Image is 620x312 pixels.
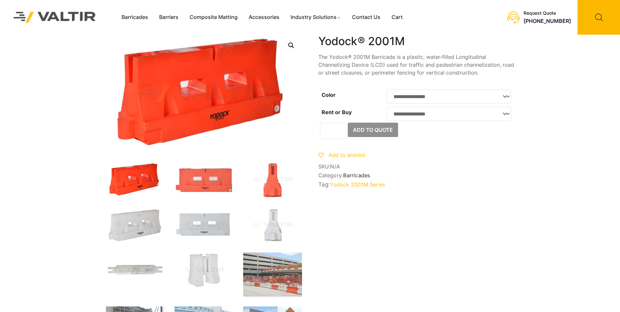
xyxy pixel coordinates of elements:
[343,172,370,179] a: Barricades
[386,12,408,22] a: Cart
[154,12,184,22] a: Barriers
[320,123,346,139] input: Product quantity
[348,123,398,137] button: Add to Quote
[322,92,336,98] label: Color
[243,207,302,243] img: 2001M_Nat_Side.jpg
[175,207,233,243] img: 2001M_Nat_Front.jpg
[175,162,233,198] img: 2001M_Org_Front.jpg
[346,12,386,22] a: Contact Us
[243,162,302,198] img: 2001M_Org_Side.jpg
[184,12,243,22] a: Composite Matting
[116,12,154,22] a: Barricades
[318,53,514,77] p: The Yodock® 2001M Barricade is a plastic, water-filled Longitudinal Channelizing Device (LCD) use...
[322,109,352,115] label: Rent or Buy
[106,162,165,198] img: 2001M_Org_3Q.jpg
[318,172,514,179] span: Category:
[285,12,347,22] a: Industry Solutions
[5,3,105,32] img: Valtir Rentals
[318,181,514,188] span: Tag:
[318,35,514,48] h1: Yodock® 2001M
[524,18,571,24] a: [PHONE_NUMBER]
[175,252,233,288] img: 2001M_Org_Top.jpg
[330,181,385,188] a: Yodock 2001M Series
[318,152,365,158] a: Add to wishlist
[243,252,302,297] img: Convention Center Construction Project
[106,252,165,288] img: 2001M_Nat_Top.jpg
[243,12,285,22] a: Accessories
[330,163,340,170] span: N/A
[328,152,365,158] span: Add to wishlist
[318,164,514,170] span: SKU:
[524,10,571,16] div: Request Quote
[106,207,165,243] img: 2001M_Nat_3Q.jpg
